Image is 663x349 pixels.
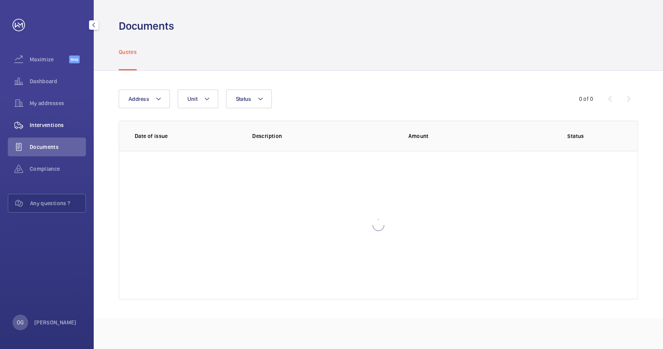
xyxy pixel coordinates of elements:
p: OG [17,319,24,326]
span: Maximize [30,55,69,63]
p: Date of issue [135,132,240,140]
button: Address [119,89,170,108]
span: My addresses [30,99,86,107]
span: Unit [187,96,198,102]
p: Description [252,132,396,140]
span: Documents [30,143,86,151]
p: Quotes [119,48,137,56]
button: Status [226,89,272,108]
div: 0 of 0 [579,95,593,103]
span: Dashboard [30,77,86,85]
button: Unit [178,89,218,108]
span: Any questions ? [30,199,86,207]
span: Compliance [30,165,86,173]
span: Interventions [30,121,86,129]
p: [PERSON_NAME] [34,319,77,326]
span: Beta [69,55,80,63]
span: Status [236,96,251,102]
p: Amount [408,132,517,140]
p: Status [529,132,622,140]
h1: Documents [119,19,174,33]
span: Address [128,96,149,102]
